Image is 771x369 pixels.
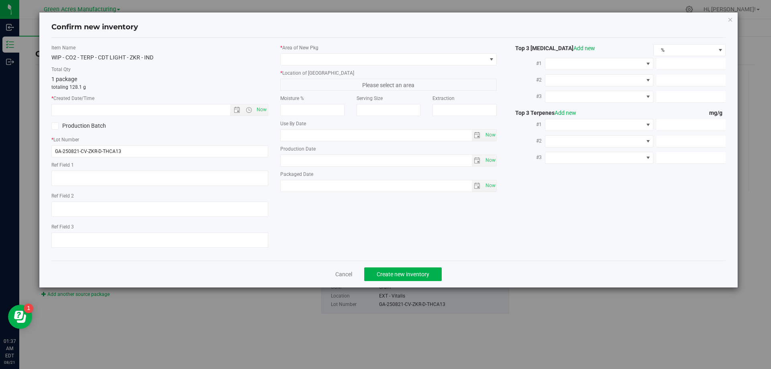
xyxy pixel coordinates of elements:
label: Packaged Date [280,171,497,178]
span: Set Current date [483,155,497,166]
span: Create new inventory [377,271,429,277]
label: #2 [509,134,545,148]
span: NO DATA FOUND [545,135,653,147]
span: 1 package [51,76,77,82]
a: Add new [573,45,595,51]
label: Ref Field 3 [51,223,268,230]
label: #1 [509,117,545,132]
span: select [483,155,496,166]
span: Set Current date [255,104,268,116]
span: select [483,180,496,192]
label: Ref Field 2 [51,192,268,200]
label: #3 [509,89,545,104]
label: Item Name [51,44,268,51]
span: Open the date view [230,107,244,113]
span: NO DATA FOUND [545,91,653,103]
span: Open the time view [242,107,255,113]
h4: Confirm new inventory [51,22,138,33]
label: Total Qty [51,66,268,73]
span: NO DATA FOUND [545,74,653,86]
label: Ref Field 1 [51,161,268,169]
label: Extraction [432,95,497,102]
label: Area of New Pkg [280,44,497,51]
span: select [472,130,483,141]
label: Production Date [280,145,497,153]
span: select [483,130,496,141]
p: totaling 128.1 g [51,84,268,91]
span: Please select an area [280,79,497,91]
span: NO DATA FOUND [545,58,653,70]
label: Location of [GEOGRAPHIC_DATA] [280,69,497,77]
span: Top 3 Terpenes [509,110,576,116]
span: mg/g [709,110,726,116]
button: Create new inventory [364,267,442,281]
span: Top 3 [MEDICAL_DATA] [509,45,595,51]
span: NO DATA FOUND [545,152,653,164]
label: #2 [509,73,545,87]
label: Created Date/Time [51,95,268,102]
span: NO DATA FOUND [545,119,653,131]
label: Serving Size [357,95,421,102]
div: WIP - CO2 - TERP - CDT LIGHT - ZKR - IND [51,53,268,62]
span: % [654,45,715,56]
iframe: Resource center [8,305,32,329]
span: select [472,180,483,192]
label: #3 [509,150,545,165]
label: #1 [509,56,545,71]
label: Moisture % [280,95,345,102]
label: Lot Number [51,136,268,143]
span: select [472,155,483,166]
span: Set Current date [483,129,497,141]
a: Add new [555,110,576,116]
a: Cancel [335,270,352,278]
label: Production Batch [51,122,154,130]
span: Set Current date [483,180,497,192]
label: Use By Date [280,120,497,127]
iframe: Resource center unread badge [24,304,33,313]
